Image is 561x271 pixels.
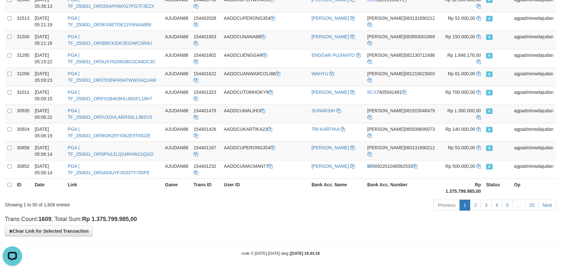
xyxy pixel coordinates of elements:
a: [PERSON_NAME] [312,34,349,39]
td: 154401167 [191,142,221,160]
span: Rp 53.000,00 [448,145,475,150]
td: 081915048479 [365,105,440,123]
td: 154401953 [191,31,221,49]
th: Op [511,179,556,197]
strong: Rp 1.375.799.985,00 [82,216,137,222]
a: SUNARSIH [312,108,335,113]
a: ENGGAR PUJIANTO [312,53,355,58]
span: Rp 140.000,00 [445,127,475,132]
td: [DATE] 05:06:14 [32,160,65,179]
td: 085939895073 [365,123,440,142]
td: agpadminwdajudan [511,160,556,179]
a: Previous [434,200,460,211]
strong: [DATE] 18:43:18 [291,251,320,256]
span: BRI [367,164,375,169]
th: Link [65,179,162,197]
td: AJUDAN88 [162,123,191,142]
th: Bank Acc. Number [365,179,440,197]
a: 33 [525,200,539,211]
span: Rp 150.000,00 [445,34,475,39]
td: agpadminwdajudan [511,86,556,105]
span: Approved - Marked by agpadminwdajudan [486,145,493,151]
th: Status [483,179,511,197]
span: Rp 52.000,00 [448,16,475,21]
span: BCA [367,90,377,95]
a: 5 [502,200,513,211]
strong: 1609 [38,216,51,222]
td: AJUDAN88 [162,160,191,179]
a: 2 [470,200,481,211]
th: Date [32,179,65,197]
td: AJUDAN88 [162,68,191,86]
span: [PERSON_NAME] [367,108,405,113]
td: AJUDAN88 [162,49,191,68]
td: agpadminwdajudan [511,142,556,160]
td: [DATE] 05:09:15 [32,86,65,105]
span: Rp 61.000,00 [448,71,475,76]
div: Showing 1 to 50 of 1,609 entries [5,199,229,208]
span: [PERSON_NAME] [367,34,405,39]
td: AADDCUPERONG354 [221,142,309,160]
th: Bank Acc. Name [309,179,365,197]
td: 081219023003 [365,68,440,86]
td: [DATE] 05:06:22 [32,105,65,123]
td: 30924 [14,123,32,142]
small: code © [DATE]-[DATE] dwg | [241,251,320,256]
button: Open LiveChat chat widget [3,3,22,22]
td: 092201046562533 [365,160,440,179]
td: 154401802 [191,49,221,68]
td: agpadminwdajudan [511,123,556,142]
a: PGA | TF_250831_OR5A63UYFX0337Y705PE [68,164,150,175]
td: 083131690212 [365,12,440,31]
span: Approved - Marked by agpadminwdajudan [486,127,493,132]
td: 154401622 [191,68,221,86]
td: 082130712496 [365,49,440,68]
span: Approved - Marked by agpadminwdajudan [486,108,493,114]
td: [DATE] 05:15:22 [32,49,65,68]
td: 30935 [14,105,32,123]
span: Approved - Marked by agpadminwdajudan [486,53,493,58]
td: agpadminwdajudan [511,105,556,123]
strong: Rp 1.375.799.985,00 [446,182,481,194]
a: PGA | TF_250831_OR5UXYN2MGBGSC64DC3C [68,53,156,64]
td: 154402028 [191,12,221,31]
a: [PERSON_NAME] [312,16,349,21]
span: Rp 1.846.178,00 [447,53,481,58]
span: [PERSON_NAME] [367,145,405,150]
td: 154401323 [191,86,221,105]
span: Rp 1.300.000,00 [447,108,481,113]
a: Next [538,200,556,211]
a: 4 [491,200,502,211]
a: [PERSON_NAME] [312,164,349,169]
a: PGA | TF_250831_OR5IPN1ZLQ24RHW1SQGD [68,145,154,157]
td: AADDCUTOMHOKY9 [221,86,309,105]
td: AADDCUMALIHO [221,105,309,123]
span: [PERSON_NAME] [367,127,405,132]
span: Rp 700.000,00 [445,90,475,95]
span: Approved - Marked by agpadminwdajudan [486,90,493,95]
h4: Trans Count: , Total Sum: [5,216,556,223]
span: Approved - Marked by agpadminwdajudan [486,164,493,169]
a: PGA | TF_250831_OR5KV6E7OE13Y6N4A8R8 [68,16,151,27]
td: [DATE] 05:06:14 [32,142,65,160]
td: AADDCUPERONG354 [221,12,309,31]
td: agpadminwdajudan [511,68,556,86]
td: 31513 [14,12,32,31]
span: [PERSON_NAME] [367,16,405,21]
td: agpadminwdajudan [511,12,556,31]
td: 31500 [14,31,32,49]
a: PGA | TF_250831_OR5B9CKIDK2EGIWCSR4U [68,34,152,46]
td: AJUDAN88 [162,86,191,105]
a: PGA | TF_250831_OR5TE9NFR6ATWWXAQ1AW [68,71,156,83]
a: PGA | TF_250831_OR5YGB4K8HUJMXFL19H7 [68,90,152,101]
td: 7405041481 [365,86,440,105]
td: AJUDAN88 [162,31,191,49]
a: WAHYU [312,71,328,76]
td: AJUDAN88 [162,142,191,160]
a: PGA | TF_250831_OR5VXDVLARRS0L1JBSVS [68,108,152,120]
th: Trans ID [191,179,221,197]
a: PGA | TF_250831_OR5K0N25YXWZE9T8SI2E [68,127,150,138]
td: [DATE] 05:09:23 [32,68,65,86]
td: AADDCUENGGAR [221,49,309,68]
button: Clear Link for Selected Transaction [5,226,93,237]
